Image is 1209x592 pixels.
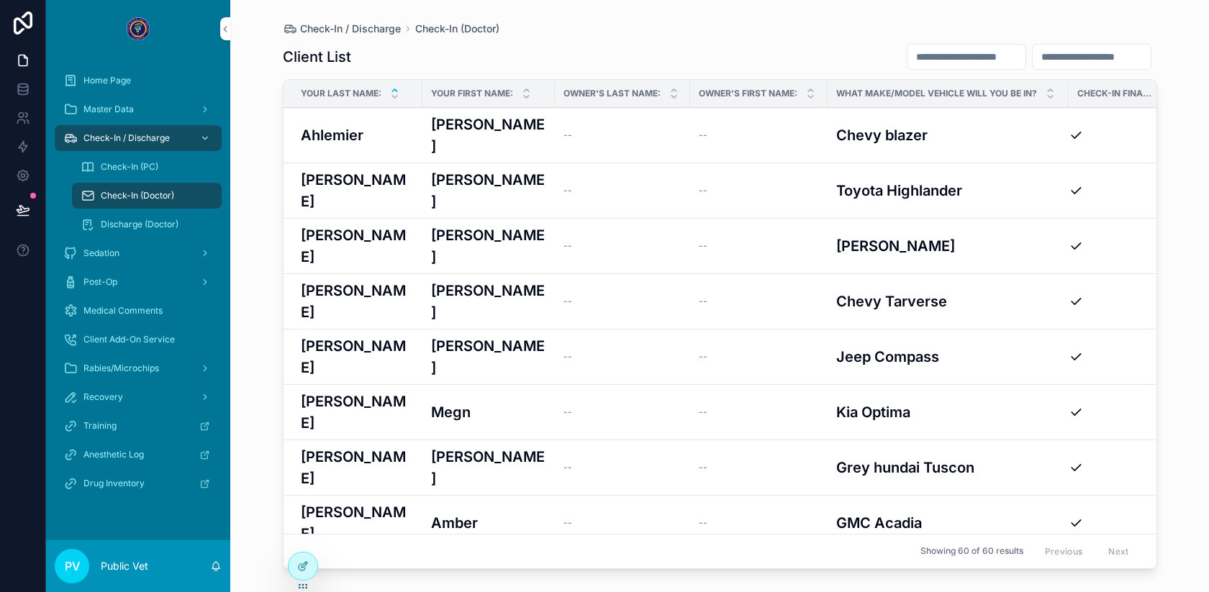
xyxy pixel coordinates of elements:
[563,406,572,418] span: --
[55,442,222,468] a: Anesthetic Log
[431,512,546,534] a: Amber
[431,446,546,489] h3: [PERSON_NAME]
[55,96,222,122] a: Master Data
[699,240,707,252] span: --
[563,462,682,473] a: --
[836,180,962,201] h3: Toyota Highlander
[101,219,178,230] span: Discharge (Doctor)
[431,401,471,423] h3: Megn
[699,462,707,473] span: --
[300,22,401,36] span: Check-In / Discharge
[836,235,955,257] h3: [PERSON_NAME]
[699,88,797,99] span: Owner's First Name:
[699,462,819,473] a: --
[431,114,546,157] a: [PERSON_NAME]
[563,185,682,196] a: --
[563,517,682,529] a: --
[563,517,572,529] span: --
[301,280,414,323] a: [PERSON_NAME]
[283,22,401,36] a: Check-In / Discharge
[836,291,1060,312] a: Chevy Tarverse
[699,351,707,363] span: --
[72,211,222,237] a: Discharge (Doctor)
[301,391,414,434] a: [PERSON_NAME]
[83,334,175,345] span: Client Add-On Service
[920,546,1023,557] span: Showing 60 of 60 results
[283,47,351,67] h1: Client List
[836,235,1060,257] a: [PERSON_NAME]
[301,446,414,489] a: [PERSON_NAME]
[83,478,145,489] span: Drug Inventory
[563,88,661,99] span: Owner's Last Name:
[431,335,546,378] a: [PERSON_NAME]
[431,512,478,534] h3: Amber
[563,296,572,307] span: --
[415,22,499,36] span: Check-In (Doctor)
[72,183,222,209] a: Check-In (Doctor)
[55,355,222,381] a: Rabies/Microchips
[1077,88,1151,99] span: Check-In Finalized?
[431,401,546,423] a: Megn
[101,161,158,173] span: Check-In (PC)
[699,129,707,141] span: --
[83,391,123,403] span: Recovery
[563,129,572,141] span: --
[836,346,939,368] h3: Jeep Compass
[699,240,819,252] a: --
[699,517,819,529] a: --
[83,420,117,432] span: Training
[836,512,922,534] h3: GMC Acadia
[83,132,170,144] span: Check-In / Discharge
[563,240,572,252] span: --
[55,240,222,266] a: Sedation
[83,104,134,115] span: Master Data
[83,305,163,317] span: Medical Comments
[836,457,974,478] h3: Grey hundai Tuscon
[563,185,572,196] span: --
[563,351,682,363] a: --
[563,296,682,307] a: --
[836,124,1060,146] a: Chevy blazer
[699,129,819,141] a: --
[563,351,572,363] span: --
[836,401,1060,423] a: Kia Optima
[55,470,222,496] a: Drug Inventory
[699,406,707,418] span: --
[431,88,513,99] span: Your First Name:
[101,190,174,201] span: Check-In (Doctor)
[699,296,707,307] span: --
[83,276,117,288] span: Post-Op
[301,224,414,268] a: [PERSON_NAME]
[301,335,414,378] a: [PERSON_NAME]
[699,517,707,529] span: --
[72,154,222,180] a: Check-In (PC)
[83,75,131,86] span: Home Page
[55,413,222,439] a: Training
[563,240,682,252] a: --
[55,68,222,94] a: Home Page
[83,247,119,259] span: Sedation
[127,17,150,40] img: App logo
[836,457,1060,478] a: Grey hundai Tuscon
[563,462,572,473] span: --
[431,224,546,268] a: [PERSON_NAME]
[55,384,222,410] a: Recovery
[563,406,682,418] a: --
[699,296,819,307] a: --
[699,185,819,196] a: --
[46,58,230,515] div: scrollable content
[699,406,819,418] a: --
[699,185,707,196] span: --
[301,88,381,99] span: Your Last Name:
[699,351,819,363] a: --
[836,124,928,146] h3: Chevy blazer
[301,501,414,545] a: [PERSON_NAME]
[563,129,682,141] a: --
